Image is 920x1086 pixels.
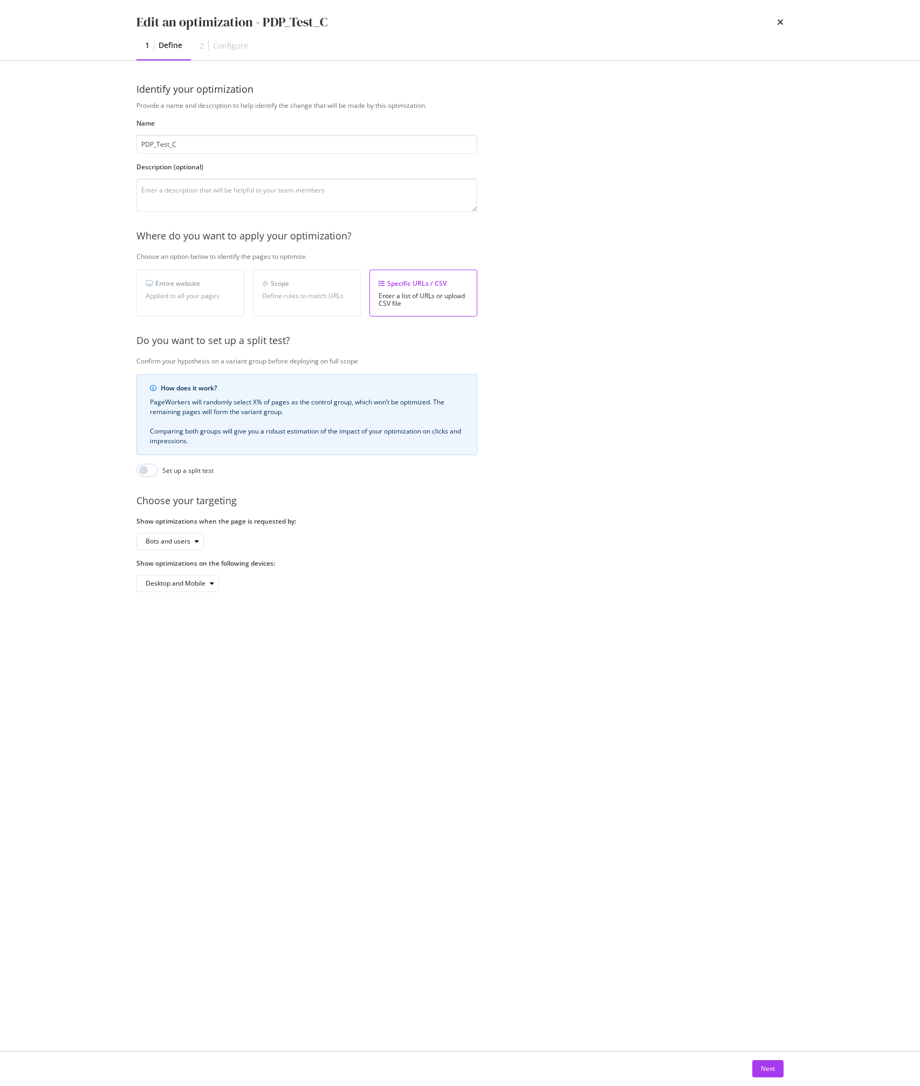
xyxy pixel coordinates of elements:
div: Bots and users [146,538,190,545]
div: times [777,13,784,31]
div: Do you want to set up a split test? [136,334,837,348]
div: Provide a name and description to help identify the change that will be made by this optimization. [136,101,837,110]
div: Next [761,1064,775,1073]
input: Enter an optimization name to easily find it back [136,135,477,154]
label: Show optimizations when the page is requested by: [136,517,477,526]
div: Choose an option below to identify the pages to optimize. [136,252,837,261]
div: PageWorkers will randomly select X% of pages as the control group, which won’t be optimized. The ... [150,397,464,446]
div: Desktop and Mobile [146,580,205,587]
div: Enter a list of URLs or upload CSV file [379,292,468,307]
div: 2 [200,40,204,51]
div: Edit an optimization - PDP_Test_C [136,13,327,31]
div: Identify your optimization [136,83,784,97]
div: How does it work? [161,383,464,393]
button: Next [752,1060,784,1077]
div: Scope [262,279,352,288]
label: Show optimizations on the following devices: [136,559,477,568]
div: Define rules to match URLs [262,292,352,300]
label: Name [136,119,477,128]
label: Description (optional) [136,162,477,171]
div: Entire website [146,279,235,288]
div: Confirm your hypothesis on a variant group before deploying on full scope [136,356,837,366]
div: info banner [136,374,477,455]
div: Specific URLs / CSV [379,279,468,288]
div: Configure [213,40,248,51]
div: 1 [145,40,149,51]
button: Bots and users [136,533,204,550]
div: Where do you want to apply your optimization? [136,229,837,243]
div: Choose your targeting [136,494,837,508]
button: Desktop and Mobile [136,575,219,592]
div: Define [159,40,182,51]
div: Set up a split test [162,466,214,475]
div: Applied to all your pages [146,292,235,300]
